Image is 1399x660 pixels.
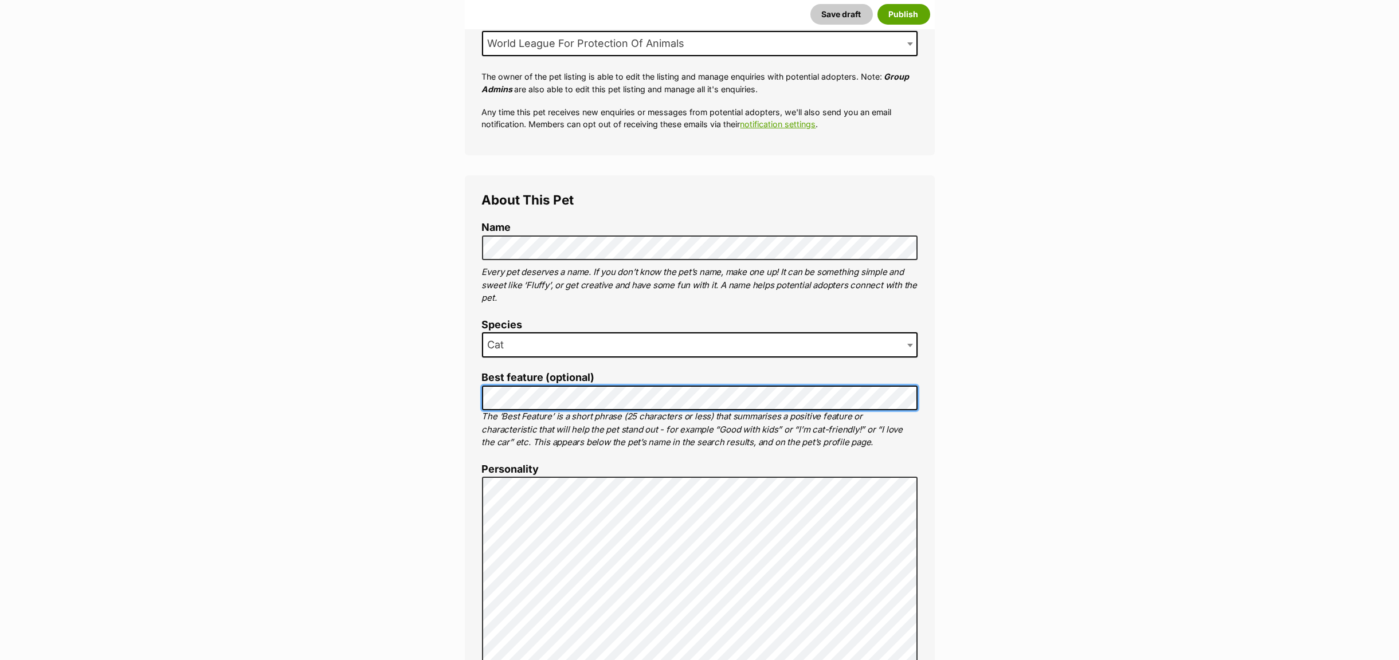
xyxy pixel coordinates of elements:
[482,72,910,93] em: Group Admins
[482,31,918,56] span: World League For Protection Of Animals
[482,332,918,357] span: Cat
[482,222,918,234] label: Name
[482,372,918,384] label: Best feature (optional)
[482,463,918,476] label: Personality
[877,4,930,25] button: Publish
[482,106,918,131] p: Any time this pet receives new enquiries or messages from potential adopters, we'll also send you...
[740,119,816,129] a: notification settings
[482,192,574,207] span: About This Pet
[483,337,516,353] span: Cat
[810,4,873,25] button: Save draft
[483,36,696,52] span: World League For Protection Of Animals
[482,319,918,331] label: Species
[482,70,918,95] p: The owner of the pet listing is able to edit the listing and manage enquiries with potential adop...
[482,266,918,305] p: Every pet deserves a name. If you don’t know the pet’s name, make one up! It can be something sim...
[482,410,918,449] p: The ‘Best Feature’ is a short phrase (25 characters or less) that summarises a positive feature o...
